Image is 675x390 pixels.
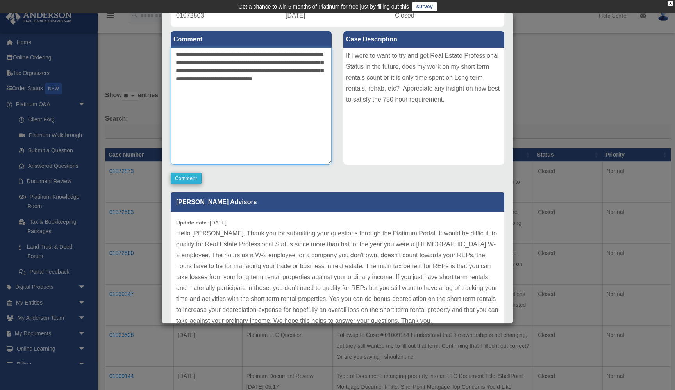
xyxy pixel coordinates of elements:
p: Hello [PERSON_NAME], Thank you for submitting your questions through the Platinum Portal. It woul... [176,228,499,326]
span: Closed [395,12,414,19]
label: Case Description [343,31,504,48]
p: [PERSON_NAME] Advisors [171,192,504,212]
span: 01072503 [176,12,204,19]
div: close [668,1,673,6]
span: [DATE] [286,12,305,19]
div: Get a chance to win 6 months of Platinum for free just by filling out this [238,2,409,11]
a: survey [412,2,437,11]
b: Update date : [176,220,210,226]
div: If I were to want to try and get Real Estate Professional Status in the future, does my work on m... [343,48,504,165]
small: [DATE] [176,220,227,226]
label: Comment [171,31,332,48]
button: Comment [171,173,202,184]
